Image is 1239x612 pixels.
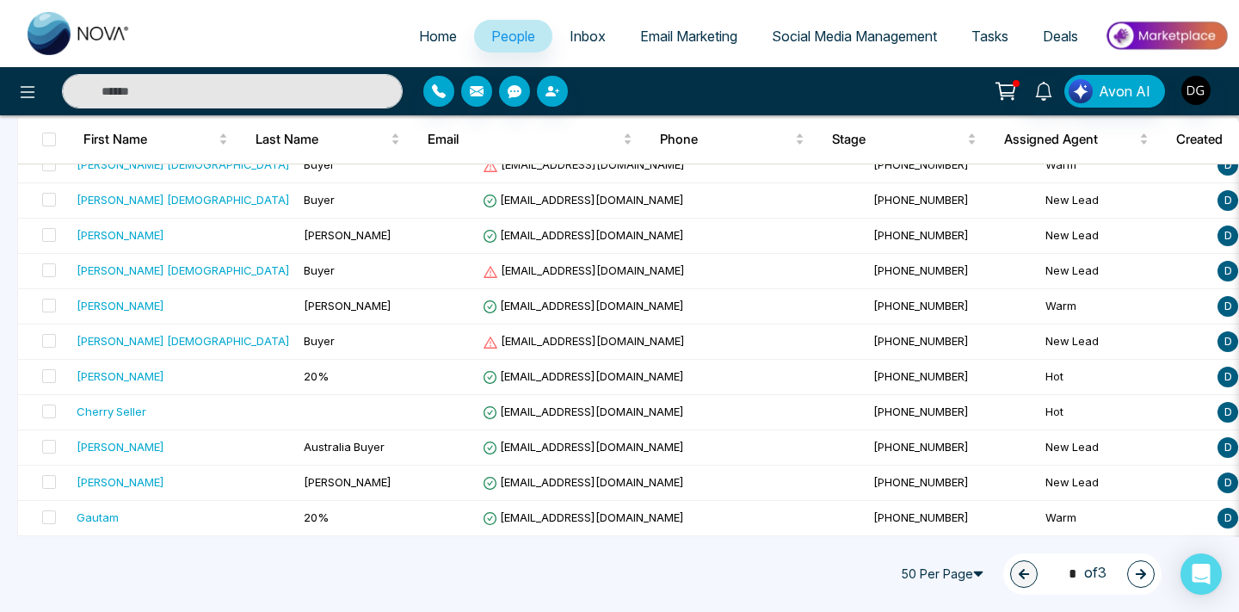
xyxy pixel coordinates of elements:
[1217,367,1238,387] span: D
[552,20,623,53] a: Inbox
[1039,183,1211,219] td: New Lead
[77,226,164,244] div: [PERSON_NAME]
[304,299,391,312] span: [PERSON_NAME]
[1039,430,1211,466] td: New Lead
[1043,28,1078,45] span: Deals
[483,158,685,171] span: [EMAIL_ADDRESS][DOMAIN_NAME]
[1039,148,1211,183] td: Warm
[1217,155,1238,176] span: D
[304,369,329,383] span: 20%
[1217,190,1238,211] span: D
[77,368,164,385] div: [PERSON_NAME]
[832,129,964,150] span: Stage
[414,115,646,164] th: Email
[1217,331,1238,352] span: D
[77,156,290,173] div: [PERSON_NAME] [DEMOGRAPHIC_DATA]
[1217,437,1238,458] span: D
[77,438,164,455] div: [PERSON_NAME]
[28,12,131,55] img: Nova CRM Logo
[990,115,1162,164] th: Assigned Agent
[623,20,755,53] a: Email Marketing
[77,191,290,208] div: [PERSON_NAME] [DEMOGRAPHIC_DATA]
[660,129,792,150] span: Phone
[483,405,684,418] span: [EMAIL_ADDRESS][DOMAIN_NAME]
[1039,289,1211,325] td: Warm
[242,115,414,164] th: Last Name
[873,369,969,383] span: [PHONE_NUMBER]
[1217,226,1238,246] span: D
[873,334,969,348] span: [PHONE_NUMBER]
[873,228,969,242] span: [PHONE_NUMBER]
[1026,20,1095,53] a: Deals
[77,332,290,349] div: [PERSON_NAME] [DEMOGRAPHIC_DATA]
[1039,395,1211,430] td: Hot
[77,403,146,420] div: Cherry Seller
[256,129,387,150] span: Last Name
[304,475,391,489] span: [PERSON_NAME]
[304,334,335,348] span: Buyer
[419,28,457,45] span: Home
[304,263,335,277] span: Buyer
[491,28,535,45] span: People
[1217,261,1238,281] span: D
[1099,81,1150,102] span: Avon AI
[1004,129,1136,150] span: Assigned Agent
[640,28,737,45] span: Email Marketing
[646,115,818,164] th: Phone
[1039,325,1211,360] td: New Lead
[304,510,329,524] span: 20%
[1039,360,1211,395] td: Hot
[1180,553,1222,595] div: Open Intercom Messenger
[483,475,684,489] span: [EMAIL_ADDRESS][DOMAIN_NAME]
[1217,508,1238,529] span: D
[474,20,552,53] a: People
[818,115,990,164] th: Stage
[1039,466,1211,501] td: New Lead
[873,475,969,489] span: [PHONE_NUMBER]
[304,193,335,207] span: Buyer
[570,28,606,45] span: Inbox
[304,228,391,242] span: [PERSON_NAME]
[1058,562,1106,585] span: of 3
[77,262,290,279] div: [PERSON_NAME] [DEMOGRAPHIC_DATA]
[77,297,164,314] div: [PERSON_NAME]
[873,440,969,454] span: [PHONE_NUMBER]
[483,193,684,207] span: [EMAIL_ADDRESS][DOMAIN_NAME]
[483,510,684,524] span: [EMAIL_ADDRESS][DOMAIN_NAME]
[304,440,385,454] span: Australia Buyer
[755,20,954,53] a: Social Media Management
[1104,16,1229,55] img: Market-place.gif
[1217,473,1238,493] span: D
[1069,79,1093,103] img: Lead Flow
[1039,254,1211,289] td: New Lead
[1217,296,1238,317] span: D
[873,510,969,524] span: [PHONE_NUMBER]
[954,20,1026,53] a: Tasks
[483,334,685,348] span: [EMAIL_ADDRESS][DOMAIN_NAME]
[83,129,215,150] span: First Name
[772,28,937,45] span: Social Media Management
[873,263,969,277] span: [PHONE_NUMBER]
[873,299,969,312] span: [PHONE_NUMBER]
[77,473,164,491] div: [PERSON_NAME]
[483,369,684,383] span: [EMAIL_ADDRESS][DOMAIN_NAME]
[77,509,119,526] div: Gautam
[1039,501,1211,536] td: Warm
[1064,75,1165,108] button: Avon AI
[873,158,969,171] span: [PHONE_NUMBER]
[1181,76,1211,105] img: User Avatar
[483,228,684,242] span: [EMAIL_ADDRESS][DOMAIN_NAME]
[428,129,619,150] span: Email
[971,28,1008,45] span: Tasks
[70,115,242,164] th: First Name
[873,405,969,418] span: [PHONE_NUMBER]
[873,193,969,207] span: [PHONE_NUMBER]
[402,20,474,53] a: Home
[304,158,335,171] span: Buyer
[1217,402,1238,423] span: D
[483,440,684,454] span: [EMAIL_ADDRESS][DOMAIN_NAME]
[1039,219,1211,254] td: New Lead
[483,299,684,312] span: [EMAIL_ADDRESS][DOMAIN_NAME]
[483,263,685,277] span: [EMAIL_ADDRESS][DOMAIN_NAME]
[893,560,996,588] span: 50 Per Page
